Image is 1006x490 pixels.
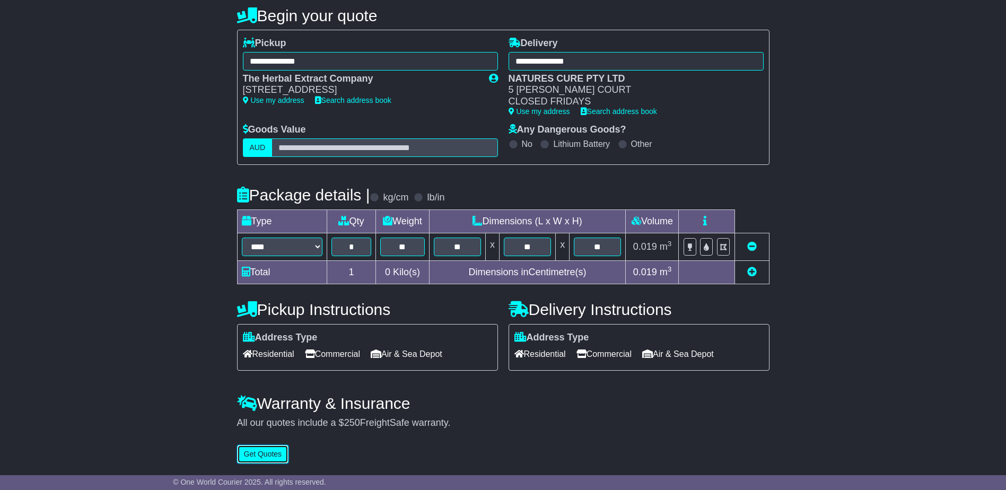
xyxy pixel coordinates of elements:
[371,346,442,362] span: Air & Sea Depot
[237,209,327,233] td: Type
[383,192,408,204] label: kg/cm
[243,124,306,136] label: Goods Value
[668,240,672,248] sup: 3
[237,186,370,204] h4: Package details |
[553,139,610,149] label: Lithium Battery
[509,96,753,108] div: CLOSED FRIDAYS
[237,301,498,318] h4: Pickup Instructions
[633,267,657,277] span: 0.019
[668,265,672,273] sup: 3
[509,107,570,116] a: Use my address
[315,96,391,104] a: Search address book
[173,478,326,486] span: © One World Courier 2025. All rights reserved.
[237,445,289,463] button: Get Quotes
[243,96,304,104] a: Use my address
[376,209,430,233] td: Weight
[514,346,566,362] span: Residential
[305,346,360,362] span: Commercial
[376,260,430,284] td: Kilo(s)
[747,267,757,277] a: Add new item
[429,260,626,284] td: Dimensions in Centimetre(s)
[243,332,318,344] label: Address Type
[660,241,672,252] span: m
[747,241,757,252] a: Remove this item
[237,417,769,429] div: All our quotes include a $ FreightSafe warranty.
[509,73,753,85] div: NATURES CURE PTY LTD
[485,233,499,260] td: x
[660,267,672,277] span: m
[626,209,679,233] td: Volume
[243,84,478,96] div: [STREET_ADDRESS]
[429,209,626,233] td: Dimensions (L x W x H)
[631,139,652,149] label: Other
[556,233,570,260] td: x
[237,260,327,284] td: Total
[509,84,753,96] div: 5 [PERSON_NAME] COURT
[237,395,769,412] h4: Warranty & Insurance
[243,346,294,362] span: Residential
[243,73,478,85] div: The Herbal Extract Company
[385,267,390,277] span: 0
[427,192,444,204] label: lb/in
[243,38,286,49] label: Pickup
[642,346,714,362] span: Air & Sea Depot
[576,346,632,362] span: Commercial
[522,139,532,149] label: No
[327,260,376,284] td: 1
[509,38,558,49] label: Delivery
[344,417,360,428] span: 250
[237,7,769,24] h4: Begin your quote
[327,209,376,233] td: Qty
[243,138,273,157] label: AUD
[581,107,657,116] a: Search address book
[509,124,626,136] label: Any Dangerous Goods?
[633,241,657,252] span: 0.019
[509,301,769,318] h4: Delivery Instructions
[514,332,589,344] label: Address Type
